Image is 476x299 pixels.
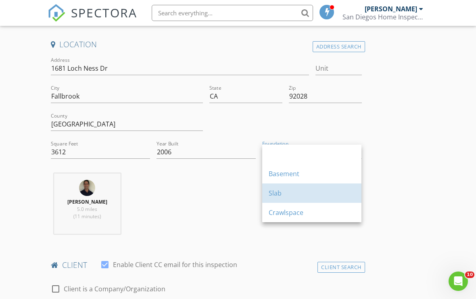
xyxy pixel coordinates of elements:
h4: Location [51,39,362,50]
input: Search everything... [152,5,313,21]
div: Basement [269,169,355,179]
div: Slab [269,188,355,198]
label: Enable Client CC email for this inspection [113,261,237,269]
div: [PERSON_NAME] [365,5,417,13]
div: Crawlspace [269,208,355,217]
img: The Best Home Inspection Software - Spectora [48,4,65,22]
div: Client Search [317,262,365,273]
label: Client is a Company/Organization [64,285,165,293]
span: 10 [465,272,474,278]
img: fullsizerenderv2.jpg [79,180,95,196]
strong: [PERSON_NAME] [67,198,107,205]
span: SPECTORA [71,4,137,21]
h4: client [51,260,362,270]
iframe: Intercom live chat [449,272,468,291]
a: SPECTORA [48,11,137,28]
div: Address Search [313,41,365,52]
i: arrow_drop_down [352,147,362,157]
span: (11 minutes) [73,213,101,220]
div: San Diegos Home Inspector [342,13,423,21]
span: 5.0 miles [77,206,97,213]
